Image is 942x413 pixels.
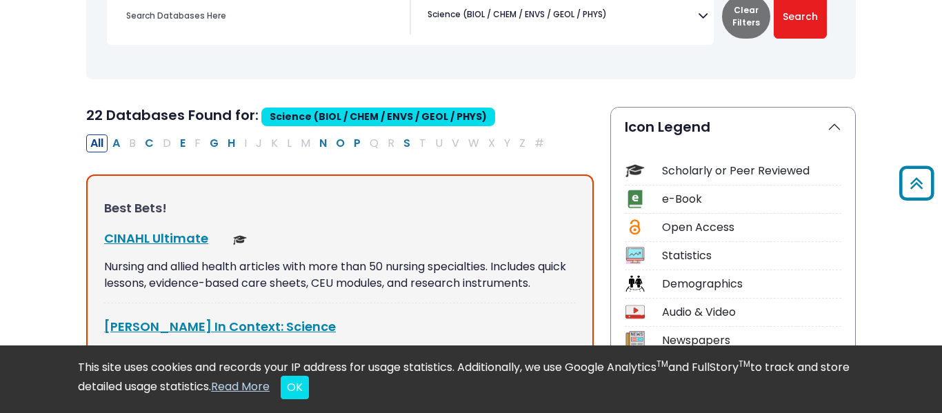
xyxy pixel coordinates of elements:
[108,134,124,152] button: Filter Results A
[428,8,607,21] span: Science (BIOL / CHEM / ENVS / GEOL / PHYS)
[86,134,108,152] button: All
[315,134,331,152] button: Filter Results N
[86,105,259,125] span: 22 Databases Found for:
[739,358,750,370] sup: TM
[662,332,841,349] div: Newspapers
[662,276,841,292] div: Demographics
[625,331,644,350] img: Icon Newspapers
[611,108,855,146] button: Icon Legend
[332,134,349,152] button: Filter Results O
[625,246,644,265] img: Icon Statistics
[625,274,644,293] img: Icon Demographics
[104,259,576,292] p: Nursing and allied health articles with more than 50 nursing specialties. Includes quick lessons,...
[894,172,939,194] a: Back to Top
[86,134,550,150] div: Alpha-list to filter by first letter of database name
[662,163,841,179] div: Scholarly or Peer Reviewed
[233,233,247,247] img: Scholarly or Peer Reviewed
[610,11,616,22] textarea: Search
[657,358,668,370] sup: TM
[662,191,841,208] div: e-Book
[206,134,223,152] button: Filter Results G
[261,108,495,126] span: Science (BIOL / CHEM / ENVS / GEOL / PHYS)
[104,230,208,247] a: CINAHL Ultimate
[662,248,841,264] div: Statistics
[223,134,239,152] button: Filter Results H
[625,190,644,208] img: Icon e-Book
[118,6,410,26] input: Search database by title or keyword
[662,219,841,236] div: Open Access
[625,303,644,321] img: Icon Audio & Video
[104,201,576,216] h3: Best Bets!
[625,161,644,180] img: Icon Scholarly or Peer Reviewed
[399,134,414,152] button: Filter Results S
[422,8,607,21] li: Science (BIOL / CHEM / ENVS / GEOL / PHYS)
[626,218,643,236] img: Icon Open Access
[281,376,309,399] button: Close
[141,134,158,152] button: Filter Results C
[350,134,365,152] button: Filter Results P
[176,134,190,152] button: Filter Results E
[662,304,841,321] div: Audio & Video
[104,318,336,335] a: [PERSON_NAME] In Context: Science
[78,359,864,399] div: This site uses cookies and records your IP address for usage statistics. Additionally, we use Goo...
[211,379,270,394] a: Read More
